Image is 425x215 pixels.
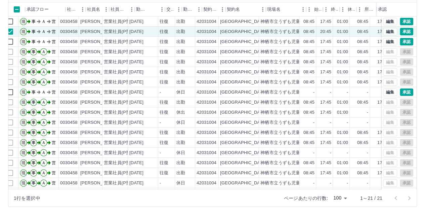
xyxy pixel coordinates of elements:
div: 17:45 [320,99,331,106]
div: 0030458 [60,160,78,166]
div: 01:00 [337,59,348,65]
div: 往復 [160,39,168,45]
div: 交通費 [165,2,182,16]
div: 神栖市立うずも児童館 [260,119,305,126]
div: [DATE] [129,89,143,96]
button: 編集 [383,38,397,45]
div: 08:45 [303,140,314,146]
div: 0030458 [60,79,78,85]
div: 神栖市立うずも児童館 [260,59,305,65]
div: 神栖市立うずも児童館 [260,109,305,116]
div: [PERSON_NAME] [80,59,117,65]
div: 始業 [306,2,323,16]
div: [PERSON_NAME] [80,140,117,146]
text: 現 [22,80,26,84]
button: 承認 [400,88,413,96]
button: 編集 [383,18,397,25]
div: 01:00 [337,19,348,25]
div: [GEOGRAPHIC_DATA] [220,89,266,96]
text: 営 [52,19,56,24]
div: 17:45 [377,19,388,25]
div: - [347,89,348,96]
div: 17:45 [320,140,331,146]
div: [GEOGRAPHIC_DATA] [220,69,266,75]
div: [GEOGRAPHIC_DATA] [220,29,266,35]
div: 神栖市立うずも児童館 [260,150,305,156]
div: [DATE] [129,109,143,116]
div: 現場名 [266,2,306,16]
div: 神栖市立うずも児童館 [260,39,305,45]
text: 営 [52,100,56,105]
div: 神栖市立うずも児童館 [260,140,305,146]
div: - [330,89,331,96]
text: 事 [32,140,36,145]
button: メニュー [174,4,184,14]
text: 現 [22,110,26,115]
div: 終業 [323,2,340,16]
div: [PERSON_NAME] [80,89,117,96]
div: 往復 [160,29,168,35]
div: 42031004 [197,89,216,96]
div: [PERSON_NAME] [80,99,117,106]
button: メニュー [258,4,268,14]
text: 営 [52,39,56,44]
div: 出勤 [176,130,185,136]
div: [GEOGRAPHIC_DATA] [220,130,266,136]
div: 01:00 [337,130,348,136]
div: 営業社員(P契約) [104,89,136,96]
div: 0030458 [60,140,78,146]
div: 08:45 [357,29,368,35]
div: 契約名 [225,2,266,16]
div: [DATE] [129,79,143,85]
div: 承認 [377,2,412,16]
text: 営 [52,60,56,64]
button: メニュー [127,4,137,14]
div: 往復 [160,59,168,65]
div: [GEOGRAPHIC_DATA] [220,19,266,25]
div: 勤務日 [135,2,165,16]
div: 往復 [160,19,168,25]
div: - [160,119,161,126]
div: [DATE] [129,140,143,146]
text: 現 [22,39,26,44]
div: 08:45 [303,79,314,85]
button: 編集 [383,28,397,35]
div: [PERSON_NAME] [80,39,117,45]
text: Ａ [42,60,46,64]
div: - [160,89,161,96]
div: 0030458 [60,39,78,45]
button: メニュー [217,4,227,14]
div: 01:00 [337,49,348,55]
text: Ａ [42,150,46,155]
text: Ａ [42,110,46,115]
div: 42031004 [197,140,216,146]
div: 42031004 [197,99,216,106]
div: [GEOGRAPHIC_DATA] [220,99,266,106]
button: メニュー [101,4,111,14]
div: 契約コード [202,2,225,16]
div: - [313,89,314,96]
text: Ａ [42,39,46,44]
div: 営業社員(P契約) [104,150,136,156]
text: 現 [22,70,26,74]
text: 営 [52,80,56,84]
div: 営業社員(P契約) [104,69,136,75]
div: 08:45 [357,99,368,106]
div: 0030458 [60,59,78,65]
div: 0030458 [60,150,78,156]
text: 営 [52,150,56,155]
div: 始業 [314,2,322,16]
div: 01:00 [337,99,348,106]
div: 往復 [160,69,168,75]
text: 現 [22,100,26,105]
div: 17:45 [377,130,388,136]
text: 営 [52,49,56,54]
text: 営 [52,140,56,145]
div: 休憩 [348,2,355,16]
text: Ａ [42,70,46,74]
text: 事 [32,110,36,115]
div: 現場名 [267,2,280,16]
div: 17:45 [320,59,331,65]
div: 神栖市立うずも児童館 [260,89,305,96]
div: 承認 [378,2,387,16]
